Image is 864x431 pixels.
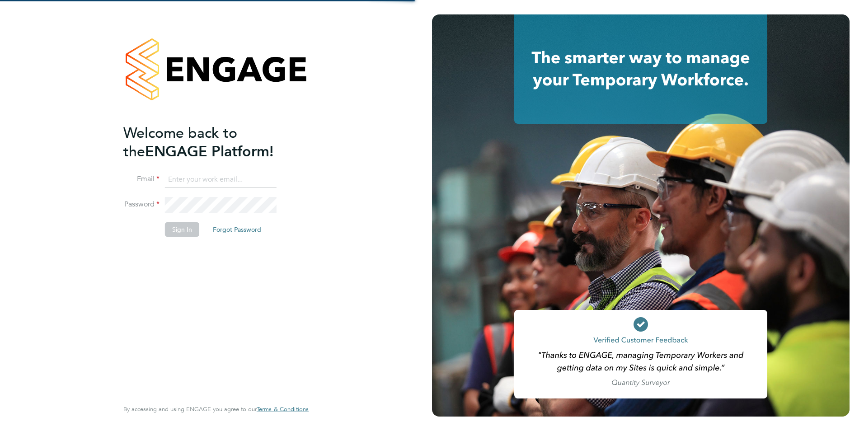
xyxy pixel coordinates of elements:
[206,222,268,237] button: Forgot Password
[257,406,309,413] a: Terms & Conditions
[123,405,309,413] span: By accessing and using ENGAGE you agree to our
[257,405,309,413] span: Terms & Conditions
[123,200,160,209] label: Password
[123,124,300,161] h2: ENGAGE Platform!
[123,124,237,160] span: Welcome back to the
[165,222,199,237] button: Sign In
[165,172,277,188] input: Enter your work email...
[123,174,160,184] label: Email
